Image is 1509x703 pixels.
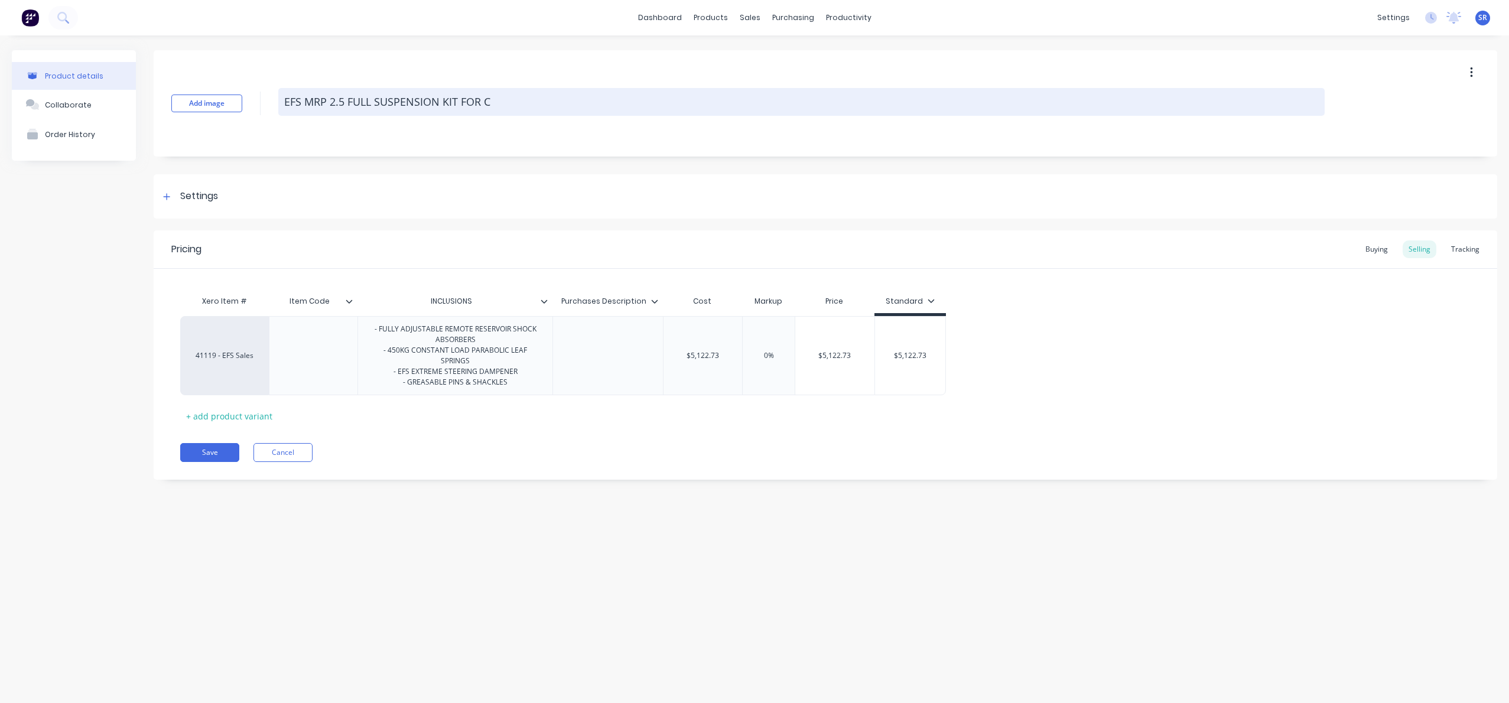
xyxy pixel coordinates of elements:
[875,341,946,370] div: $5,122.73
[180,289,269,313] div: Xero Item #
[192,350,257,361] div: 41119 - EFS Sales
[45,71,103,80] div: Product details
[1445,240,1485,258] div: Tracking
[45,130,95,139] div: Order History
[1403,240,1436,258] div: Selling
[663,289,743,313] div: Cost
[795,289,874,313] div: Price
[688,9,734,27] div: products
[12,90,136,119] button: Collaborate
[739,341,798,370] div: 0%
[766,9,820,27] div: purchasing
[171,95,242,112] button: Add image
[45,100,92,109] div: Collaborate
[21,9,39,27] img: Factory
[180,443,239,462] button: Save
[734,9,766,27] div: sales
[357,289,552,313] div: INCLUSIONS
[12,62,136,90] button: Product details
[180,407,278,425] div: + add product variant
[278,88,1325,116] textarea: EFS MRP 2.5 FULL SUSPENSION KIT FOR
[795,341,874,370] div: $5,122.73
[180,189,218,204] div: Settings
[886,296,935,307] div: Standard
[269,287,350,316] div: Item Code
[1478,12,1487,23] span: SR
[820,9,877,27] div: productivity
[1371,9,1416,27] div: settings
[742,289,795,313] div: Markup
[363,321,548,390] div: - FULLY ADJUSTABLE REMOTE RESERVOIR SHOCK ABSORBERS - 450KG CONSTANT LOAD PARABOLIC LEAF SPRINGS ...
[269,289,357,313] div: Item Code
[180,316,946,395] div: 41119 - EFS Sales- FULLY ADJUSTABLE REMOTE RESERVOIR SHOCK ABSORBERS - 450KG CONSTANT LOAD PARABO...
[12,119,136,149] button: Order History
[1360,240,1394,258] div: Buying
[632,9,688,27] a: dashboard
[552,289,663,313] div: Purchases Description
[357,287,545,316] div: INCLUSIONS
[664,341,743,370] div: $5,122.73
[171,242,201,256] div: Pricing
[253,443,313,462] button: Cancel
[552,287,656,316] div: Purchases Description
